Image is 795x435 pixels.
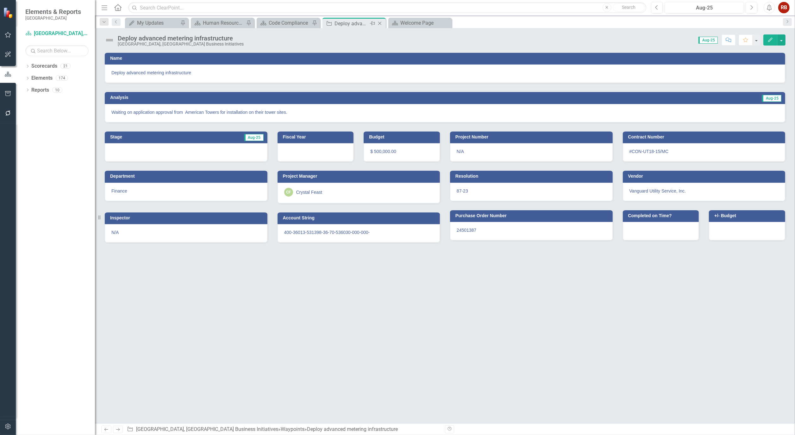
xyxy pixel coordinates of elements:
[104,35,115,45] img: Not Defined
[698,37,718,44] span: Aug-25
[370,149,396,154] span: $ 500,000.00
[137,19,179,27] div: My Updates
[118,35,244,42] div: Deploy advanced metering infrastructure
[628,174,782,179] h3: Vendor
[52,87,62,93] div: 10
[369,135,437,139] h3: Budget
[400,19,450,27] div: Welcome Page
[111,70,779,76] span: Deploy advanced metering infrastructure
[307,426,398,432] div: Deploy advanced metering infrastructure
[455,135,610,139] h3: Project Number
[258,19,310,27] a: Code Compliance
[25,45,89,56] input: Search Below...
[296,189,322,195] div: Crystal Feast
[31,87,49,94] a: Reports
[110,216,264,220] h3: Inspector
[457,149,464,154] span: N/A
[284,230,370,235] span: 400-36013-531398-36-70-536030-000-000-
[283,174,437,179] h3: Project Manager
[778,2,790,13] button: RB
[762,95,781,102] span: Aug-25
[110,174,264,179] h3: Department
[25,15,81,21] small: [GEOGRAPHIC_DATA]
[283,135,351,139] h3: Fiscal Year
[3,7,14,18] img: ClearPoint Strategy
[714,213,782,218] h3: +/- Budget
[111,230,119,235] span: N/A
[31,75,53,82] a: Elements
[111,109,779,115] p: Waiting on application approval from American Towers for installation on their tower sites.
[31,63,57,70] a: Scorecards
[335,20,368,28] div: Deploy advanced metering infrastructure
[457,228,476,233] span: 24501387
[25,30,89,37] a: [GEOGRAPHIC_DATA], [GEOGRAPHIC_DATA] Business Initiatives
[284,188,293,197] div: CF
[25,8,81,15] span: Elements & Reports
[628,213,696,218] h3: Completed on Time?
[128,2,646,13] input: Search ClearPoint...
[457,188,468,193] span: 87-23
[455,174,610,179] h3: Resolution
[127,426,440,433] div: » »
[628,135,782,139] h3: Contract Number
[110,135,168,139] h3: Stage
[667,4,742,12] div: Aug-25
[118,42,244,46] div: [GEOGRAPHIC_DATA], [GEOGRAPHIC_DATA] Business Initiatives
[283,216,437,220] h3: Account String
[110,56,782,61] h3: Name
[127,19,179,27] a: My Updates
[390,19,450,27] a: Welcome Page
[60,64,71,69] div: 21
[136,426,278,432] a: [GEOGRAPHIC_DATA], [GEOGRAPHIC_DATA] Business Initiatives
[281,426,304,432] a: Waypoints
[622,5,635,10] span: Search
[613,3,645,12] button: Search
[269,19,310,27] div: Code Compliance
[455,213,610,218] h3: Purchase Order Number
[629,149,669,154] span: #CON-UT18-15/MC
[192,19,245,27] a: Human Resources Analytics Dashboard
[244,134,264,141] span: Aug-25
[629,188,686,193] span: Vanguard Utility Service, Inc.
[110,95,431,100] h3: Analysis
[665,2,744,13] button: Aug-25
[111,188,127,193] span: Finance
[203,19,245,27] div: Human Resources Analytics Dashboard
[56,76,68,81] div: 174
